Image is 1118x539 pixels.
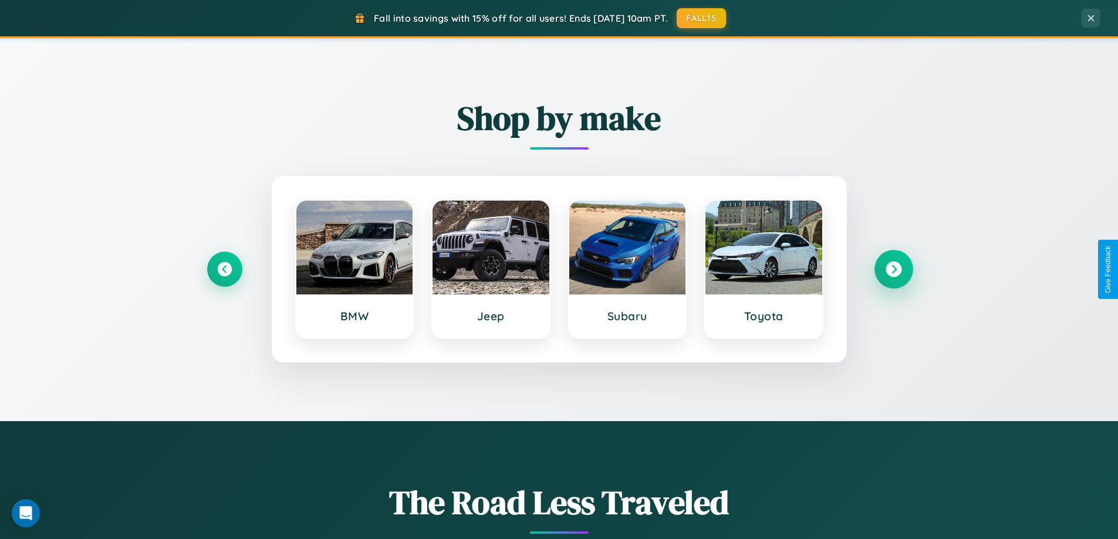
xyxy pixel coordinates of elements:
[717,309,810,323] h3: Toyota
[12,499,40,527] div: Open Intercom Messenger
[1104,246,1112,293] div: Give Feedback
[444,309,538,323] h3: Jeep
[581,309,674,323] h3: Subaru
[677,8,726,28] button: FALL15
[308,309,401,323] h3: BMW
[207,480,911,525] h1: The Road Less Traveled
[374,12,668,24] span: Fall into savings with 15% off for all users! Ends [DATE] 10am PT.
[207,96,911,141] h2: Shop by make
